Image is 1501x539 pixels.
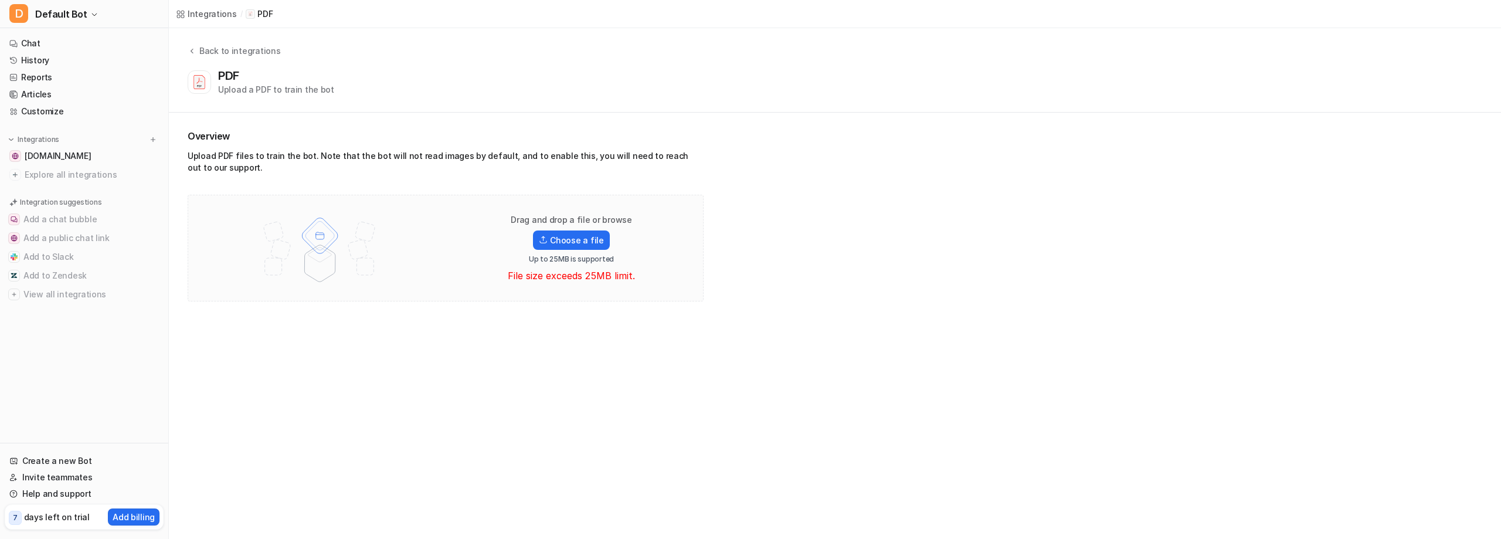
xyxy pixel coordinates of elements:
a: Explore all integrations [5,167,164,183]
a: History [5,52,164,69]
p: Up to 25MB is supported [529,255,614,264]
img: PDF icon [247,11,253,17]
a: Help and support [5,486,164,502]
a: Invite teammates [5,469,164,486]
button: Add billing [108,509,159,526]
button: Add to SlackAdd to Slack [5,248,164,266]
a: Create a new Bot [5,453,164,469]
button: View all integrationsView all integrations [5,285,164,304]
span: Default Bot [35,6,87,22]
span: / [240,9,243,19]
img: expand menu [7,135,15,144]
button: Back to integrations [188,45,280,69]
p: Integration suggestions [20,197,101,208]
p: Drag and drop a file or browse [511,214,632,226]
p: days left on trial [24,511,90,523]
a: legadoeditora.com.br[DOMAIN_NAME] [5,148,164,164]
img: Add to Slack [11,253,18,260]
h2: Overview [188,129,704,143]
a: PDF iconPDF [246,8,273,20]
p: Integrations [18,135,59,144]
span: [DOMAIN_NAME] [25,150,91,162]
div: Integrations [188,8,237,20]
img: Upload icon [539,236,548,244]
img: Add a public chat link [11,235,18,242]
div: Upload PDF files to train the bot. Note that the bot will not read images by default, and to enab... [188,150,704,178]
button: Add to ZendeskAdd to Zendesk [5,266,164,285]
span: D [9,4,28,23]
a: Customize [5,103,164,120]
p: PDF [257,8,273,20]
img: explore all integrations [9,169,21,181]
div: PDF [218,69,244,83]
a: Chat [5,35,164,52]
button: Add a chat bubbleAdd a chat bubble [5,210,164,229]
label: Choose a file [533,230,609,250]
img: Add a chat bubble [11,216,18,223]
img: File upload illustration [243,207,396,289]
button: Add a public chat linkAdd a public chat link [5,229,164,248]
p: Add billing [113,511,155,523]
div: Back to integrations [196,45,280,57]
p: File size exceeds 25MB limit. [508,269,635,283]
a: Integrations [176,8,237,20]
button: Integrations [5,134,63,145]
img: Add to Zendesk [11,272,18,279]
span: Explore all integrations [25,165,159,184]
p: 7 [13,513,18,523]
img: View all integrations [11,291,18,298]
div: Upload a PDF to train the bot [218,83,334,96]
a: Reports [5,69,164,86]
img: menu_add.svg [149,135,157,144]
a: Articles [5,86,164,103]
img: legadoeditora.com.br [12,152,19,160]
